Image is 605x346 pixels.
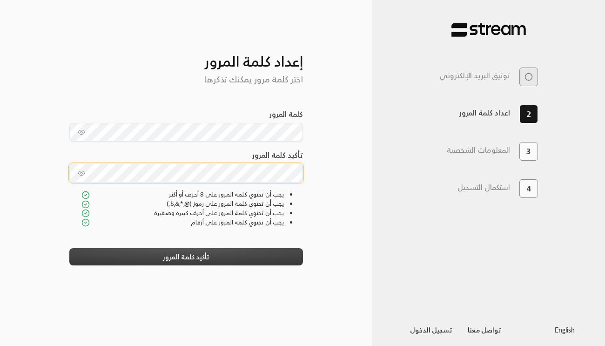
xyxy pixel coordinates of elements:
[460,321,509,338] button: تواصل معنا
[74,125,89,140] button: toggle password visibility
[555,321,575,338] a: English
[81,190,285,199] div: يجب أن تحتوي كلمة المرور على 8 أحرف أو أكثر
[69,38,303,70] h3: إعداد كلمة المرور
[252,149,303,161] label: تأكيد كلمة المرور
[269,109,303,120] label: كلمة المرور
[460,324,509,336] a: تواصل معنا
[81,217,285,227] div: يجب أن تحتوي كلمة المرور على أرقام
[81,209,285,218] div: يجب أن تحتوي كلمة المرور على أحرف كبيرة وصغيرة
[81,199,285,209] div: يجب أن تحتوي كلمة المرور على رموز (@,*,&,$..)
[447,146,510,155] h3: المعلومات الشخصية
[451,23,526,37] img: Stream Pay
[526,183,531,194] span: 4
[69,75,303,85] h5: اختر كلمة مرور يمكنك تذكرها
[74,166,89,181] button: toggle password visibility
[526,146,531,157] span: 3
[457,183,510,192] h3: استكمال التسجيل
[459,109,510,117] h3: اعداد كلمة المرور
[403,324,460,336] a: تسجيل الدخول
[526,108,531,120] span: 2
[403,321,460,338] button: تسجيل الدخول
[69,248,303,265] button: تأكيد كلمة المرور
[439,71,510,80] h3: توثيق البريد الإلكتروني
